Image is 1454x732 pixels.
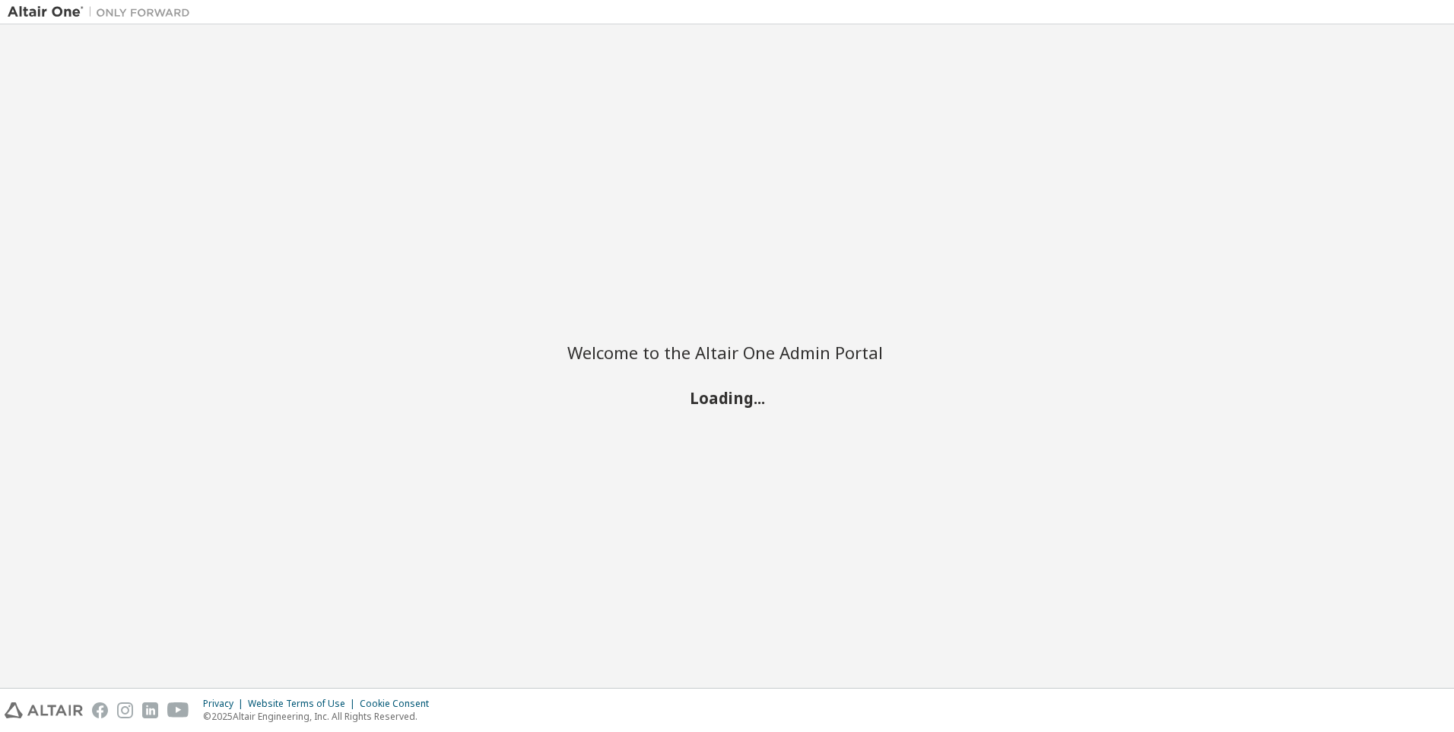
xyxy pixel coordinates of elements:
[203,710,438,723] p: © 2025 Altair Engineering, Inc. All Rights Reserved.
[117,702,133,718] img: instagram.svg
[248,698,360,710] div: Website Terms of Use
[5,702,83,718] img: altair_logo.svg
[203,698,248,710] div: Privacy
[167,702,189,718] img: youtube.svg
[142,702,158,718] img: linkedin.svg
[360,698,438,710] div: Cookie Consent
[92,702,108,718] img: facebook.svg
[567,388,887,408] h2: Loading...
[8,5,198,20] img: Altair One
[567,342,887,363] h2: Welcome to the Altair One Admin Portal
